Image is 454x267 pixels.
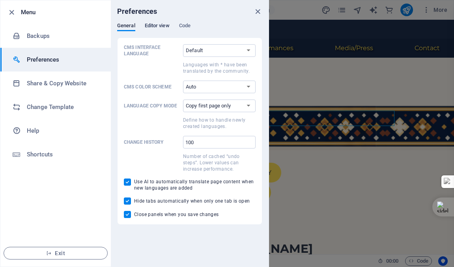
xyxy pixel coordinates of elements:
[183,81,256,93] select: CMS Color Scheme
[183,100,256,112] select: Language Copy ModeDefine how to handle newly created languages.
[27,79,100,88] h6: Share & Copy Website
[27,150,100,159] h6: Shortcuts
[117,7,157,16] h6: Preferences
[4,247,108,259] button: Exit
[27,55,100,64] h6: Preferences
[183,153,256,172] p: Number of cached “undo steps”. Lower values can increase performance.
[179,21,191,32] span: Code
[124,103,180,109] p: Language Copy Mode
[124,84,180,90] p: CMS Color Scheme
[117,23,262,38] div: Preferences
[134,198,250,204] span: Hide tabs automatically when only one tab is open
[183,136,256,149] input: Change historyNumber of cached “undo steps”. Lower values can increase performance.
[27,126,100,135] h6: Help
[27,31,100,41] h6: Backups
[27,102,100,112] h6: Change Template
[134,211,219,218] span: Close panels when you save changes
[0,119,111,143] a: Help
[124,139,180,145] p: Change history
[117,21,135,32] span: General
[183,117,256,130] p: Define how to handle newly created languages.
[10,250,101,256] span: Exit
[145,21,170,32] span: Editor view
[183,44,256,57] select: CMS Interface LanguageLanguages with * have been translated by the community.
[253,7,262,16] button: close
[21,8,105,17] h6: Menu
[183,62,256,74] p: Languages with * have been translated by the community.
[124,44,180,57] p: CMS Interface Language
[134,179,256,191] span: Use AI to automatically translate page content when new languages are added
